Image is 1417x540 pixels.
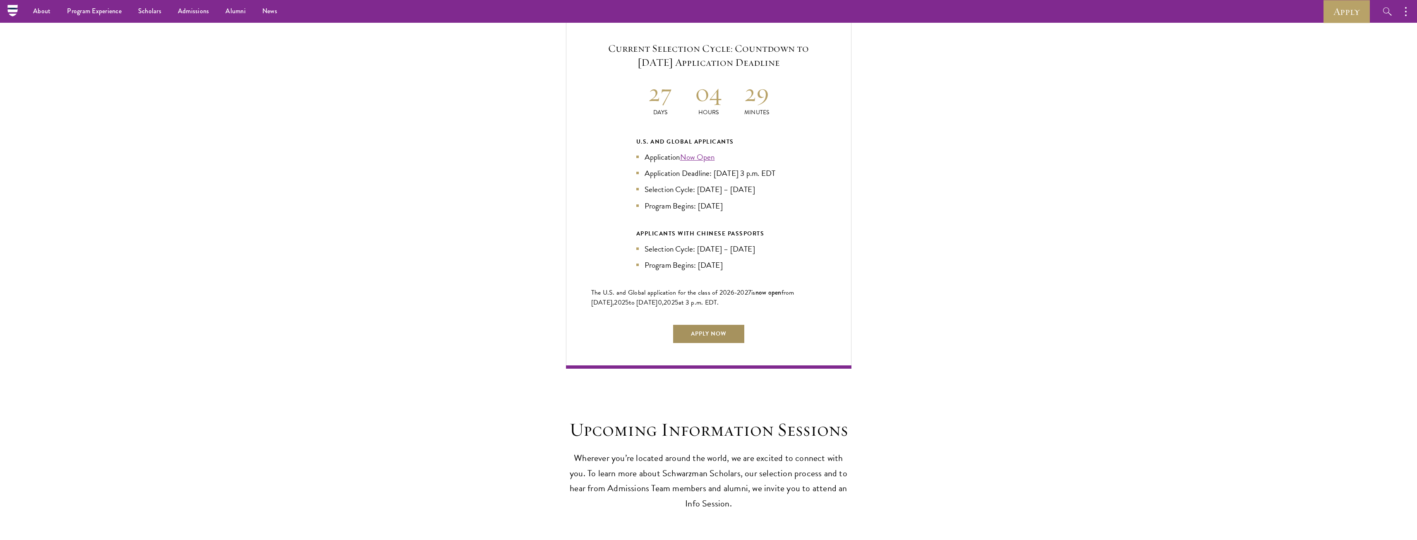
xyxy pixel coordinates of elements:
[755,288,782,297] span: now open
[679,298,719,307] span: at 3 p.m. EDT.
[684,77,733,108] h2: 04
[636,137,781,147] div: U.S. and Global Applicants
[629,298,657,307] span: to [DATE]
[675,298,679,307] span: 5
[662,298,664,307] span: ,
[591,288,731,298] span: The U.S. and Global application for the class of 202
[591,288,794,307] span: from [DATE],
[751,288,755,298] span: is
[591,41,826,70] h5: Current Selection Cycle: Countdown to [DATE] Application Deadline
[636,243,781,255] li: Selection Cycle: [DATE] – [DATE]
[614,298,625,307] span: 202
[734,288,748,298] span: -202
[566,451,851,512] p: Wherever you’re located around the world, we are excited to connect with you. To learn more about...
[636,259,781,271] li: Program Begins: [DATE]
[636,228,781,239] div: APPLICANTS WITH CHINESE PASSPORTS
[636,108,685,117] p: Days
[636,200,781,212] li: Program Begins: [DATE]
[566,418,851,442] h2: Upcoming Information Sessions
[748,288,751,298] span: 7
[733,108,781,117] p: Minutes
[733,77,781,108] h2: 29
[664,298,675,307] span: 202
[658,298,662,307] span: 0
[672,324,745,344] a: Apply Now
[684,108,733,117] p: Hours
[636,77,685,108] h2: 27
[680,151,715,163] a: Now Open
[636,151,781,163] li: Application
[636,183,781,195] li: Selection Cycle: [DATE] – [DATE]
[731,288,734,298] span: 6
[636,167,781,179] li: Application Deadline: [DATE] 3 p.m. EDT
[625,298,629,307] span: 5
